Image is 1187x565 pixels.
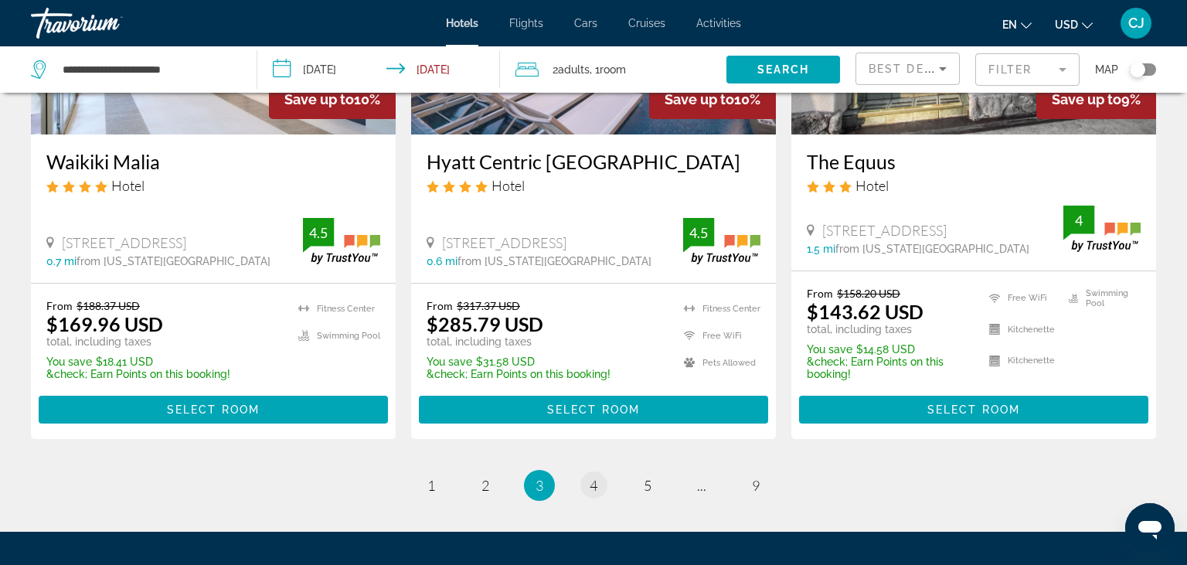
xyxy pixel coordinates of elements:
[1055,13,1093,36] button: Change currency
[837,287,900,300] del: $158.20 USD
[553,59,590,80] span: 2
[807,356,970,380] p: &check; Earn Points on this booking!
[446,17,478,29] a: Hotels
[46,368,230,380] p: &check; Earn Points on this booking!
[807,343,852,356] span: You save
[869,63,949,75] span: Best Deals
[799,396,1148,424] button: Select Room
[835,243,1029,255] span: from [US_STATE][GEOGRAPHIC_DATA]
[419,399,768,416] a: Select Room
[46,335,230,348] p: total, including taxes
[427,356,472,368] span: You save
[427,150,760,173] a: Hyatt Centric [GEOGRAPHIC_DATA]
[1002,13,1032,36] button: Change language
[799,399,1148,416] a: Select Room
[752,477,760,494] span: 9
[419,396,768,424] button: Select Room
[981,318,1061,341] li: Kitchenette
[807,300,923,323] ins: $143.62 USD
[257,46,499,93] button: Check-in date: Nov 11, 2025 Check-out date: Nov 12, 2025
[547,403,640,416] span: Select Room
[46,356,230,368] p: $18.41 USD
[1052,91,1121,107] span: Save up to
[807,177,1141,194] div: 3 star Hotel
[39,396,388,424] button: Select Room
[1061,287,1141,310] li: Swimming Pool
[500,46,726,93] button: Travelers: 2 adults, 0 children
[981,287,1061,310] li: Free WiFi
[269,80,396,119] div: 10%
[46,255,77,267] span: 0.7 mi
[427,477,435,494] span: 1
[457,255,651,267] span: from [US_STATE][GEOGRAPHIC_DATA]
[558,63,590,76] span: Adults
[509,17,543,29] span: Flights
[536,477,543,494] span: 3
[574,17,597,29] a: Cars
[167,403,260,416] span: Select Room
[665,91,734,107] span: Save up to
[427,177,760,194] div: 4 star Hotel
[31,470,1156,501] nav: Pagination
[757,63,810,76] span: Search
[649,80,776,119] div: 10%
[676,326,760,345] li: Free WiFi
[442,234,566,251] span: [STREET_ADDRESS]
[590,59,626,80] span: , 1
[600,63,626,76] span: Room
[590,477,597,494] span: 4
[111,177,145,194] span: Hotel
[46,150,380,173] a: Waikiki Malia
[807,243,835,255] span: 1.5 mi
[696,17,741,29] a: Activities
[1125,503,1175,553] iframe: Button to launch messaging window
[62,234,186,251] span: [STREET_ADDRESS]
[1063,211,1094,230] div: 4
[291,326,380,345] li: Swimming Pool
[303,218,380,264] img: trustyou-badge.svg
[1002,19,1017,31] span: en
[46,356,92,368] span: You save
[427,299,453,312] span: From
[628,17,665,29] a: Cruises
[1118,63,1156,77] button: Toggle map
[46,299,73,312] span: From
[869,60,947,78] mat-select: Sort by
[491,177,525,194] span: Hotel
[697,477,706,494] span: ...
[1063,206,1141,251] img: trustyou-badge.svg
[726,56,840,83] button: Search
[427,312,543,335] ins: $285.79 USD
[427,368,611,380] p: &check; Earn Points on this booking!
[644,477,651,494] span: 5
[1116,7,1156,39] button: User Menu
[1128,15,1144,31] span: CJ
[1036,80,1156,119] div: 9%
[46,312,163,335] ins: $169.96 USD
[481,477,489,494] span: 2
[975,53,1080,87] button: Filter
[683,218,760,264] img: trustyou-badge.svg
[46,177,380,194] div: 4 star Hotel
[1095,59,1118,80] span: Map
[807,287,833,300] span: From
[676,299,760,318] li: Fitness Center
[31,3,185,43] a: Travorium
[807,150,1141,173] a: The Equus
[291,299,380,318] li: Fitness Center
[807,343,970,356] p: $14.58 USD
[676,353,760,373] li: Pets Allowed
[77,299,140,312] del: $188.37 USD
[683,223,714,242] div: 4.5
[284,91,354,107] span: Save up to
[855,177,889,194] span: Hotel
[981,349,1061,372] li: Kitchenette
[427,335,611,348] p: total, including taxes
[77,255,270,267] span: from [US_STATE][GEOGRAPHIC_DATA]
